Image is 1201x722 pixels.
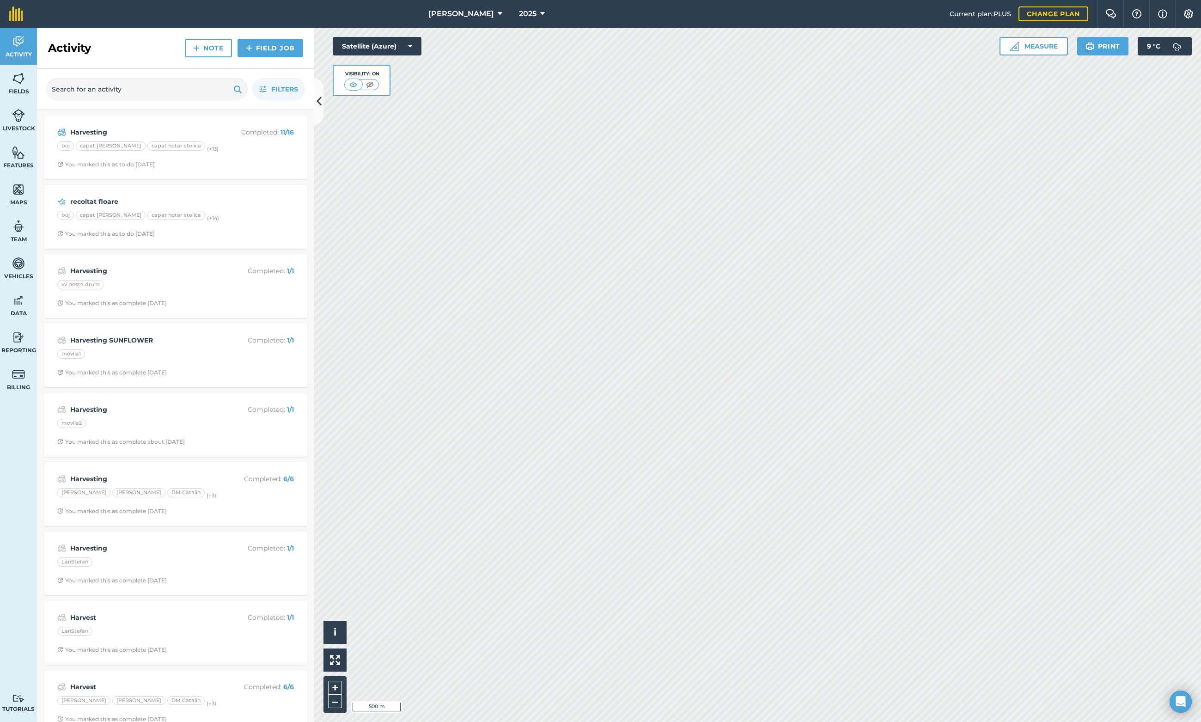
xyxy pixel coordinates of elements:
[207,146,219,152] small: (+ 13 )
[57,488,110,497] div: [PERSON_NAME]
[57,577,63,583] img: Clock with arrow pointing clockwise
[12,146,25,159] img: svg+xml;base64,PHN2ZyB4bWxucz0iaHR0cDovL3d3dy53My5vcmcvMjAwMC9zdmciIHdpZHRoPSI1NiIgaGVpZ2h0PSI2MC...
[70,196,217,207] strong: recoltat floare
[57,369,167,376] div: You marked this as complete [DATE]
[70,335,217,345] strong: Harvesting SUNFLOWER
[167,696,205,705] div: DM Catalin
[12,294,25,307] img: svg+xml;base64,PD94bWwgdmVyc2lvbj0iMS4wIiBlbmNvZGluZz0idXRmLTgiPz4KPCEtLSBHZW5lcmF0b3I6IEFkb2JlIE...
[70,127,217,137] strong: Harvesting
[193,43,200,54] img: svg+xml;base64,PHN2ZyB4bWxucz0iaHR0cDovL3d3dy53My5vcmcvMjAwMC9zdmciIHdpZHRoPSIxNCIgaGVpZ2h0PSIyNC...
[147,141,205,151] div: capat hotar stelica
[287,544,294,552] strong: 1 / 1
[57,161,63,167] img: Clock with arrow pointing clockwise
[57,419,86,428] div: movila2
[950,9,1011,19] span: Current plan : PLUS
[70,543,217,553] strong: Harvesting
[50,468,301,520] a: HarvestingCompleted: 6/6[PERSON_NAME][PERSON_NAME]DM Catalin(+3)Clock with arrow pointing clockwi...
[57,543,66,554] img: svg+xml;base64,PD94bWwgdmVyc2lvbj0iMS4wIiBlbmNvZGluZz0idXRmLTgiPz4KPCEtLSBHZW5lcmF0b3I6IEFkb2JlIE...
[1010,42,1019,51] img: Ruler icon
[167,488,205,497] div: DM Catalin
[50,121,301,174] a: HarvestingCompleted: 11/16bojcapat [PERSON_NAME]capat hotar stelica(+13)Clock with arrow pointing...
[428,8,494,19] span: [PERSON_NAME]
[220,682,294,692] p: Completed :
[287,336,294,344] strong: 1 / 1
[12,220,25,233] img: svg+xml;base64,PD94bWwgdmVyc2lvbj0iMS4wIiBlbmNvZGluZz0idXRmLTgiPz4KPCEtLSBHZW5lcmF0b3I6IEFkb2JlIE...
[57,335,66,346] img: svg+xml;base64,PD94bWwgdmVyc2lvbj0iMS4wIiBlbmNvZGluZz0idXRmLTgiPz4KPCEtLSBHZW5lcmF0b3I6IEFkb2JlIE...
[220,404,294,415] p: Completed :
[185,39,232,57] a: Note
[57,211,74,220] div: boj
[57,127,66,138] img: svg+xml;base64,PD94bWwgdmVyc2lvbj0iMS4wIiBlbmNvZGluZz0idXRmLTgiPz4KPCEtLSBHZW5lcmF0b3I6IEFkb2JlIE...
[1000,37,1068,55] button: Measure
[519,8,536,19] span: 2025
[70,404,217,415] strong: Harvesting
[220,474,294,484] p: Completed :
[252,78,305,100] button: Filters
[57,300,63,306] img: Clock with arrow pointing clockwise
[233,84,242,95] img: svg+xml;base64,PHN2ZyB4bWxucz0iaHR0cDovL3d3dy53My5vcmcvMjAwMC9zdmciIHdpZHRoPSIxOSIgaGVpZ2h0PSIyNC...
[1170,691,1192,713] div: Open Intercom Messenger
[1168,37,1186,55] img: svg+xml;base64,PD94bWwgdmVyc2lvbj0iMS4wIiBlbmNvZGluZz0idXRmLTgiPz4KPCEtLSBHZW5lcmF0b3I6IEFkb2JlIE...
[57,647,63,653] img: Clock with arrow pointing clockwise
[50,606,301,659] a: HarvestCompleted: 1/1LanStefanClock with arrow pointing clockwiseYou marked this as complete [DATE]
[12,183,25,196] img: svg+xml;base64,PHN2ZyB4bWxucz0iaHR0cDovL3d3dy53My5vcmcvMjAwMC9zdmciIHdpZHRoPSI1NiIgaGVpZ2h0PSI2MC...
[280,128,294,136] strong: 11 / 16
[57,557,92,567] div: LanStefan
[246,43,252,54] img: svg+xml;base64,PHN2ZyB4bWxucz0iaHR0cDovL3d3dy53My5vcmcvMjAwMC9zdmciIHdpZHRoPSIxNCIgaGVpZ2h0PSIyNC...
[287,267,294,275] strong: 1 / 1
[1138,37,1192,55] button: 9 °C
[1147,37,1160,55] span: 9 ° C
[323,621,347,644] button: i
[76,141,146,151] div: capat [PERSON_NAME]
[207,700,216,706] small: (+ 3 )
[283,475,294,483] strong: 6 / 6
[57,349,85,359] div: movila1
[1077,37,1129,55] button: Print
[112,696,165,705] div: [PERSON_NAME]
[50,260,301,312] a: HarvestingCompleted: 1/1vv peste drumClock with arrow pointing clockwiseYou marked this as comple...
[333,37,421,55] button: Satellite (Azure)
[147,211,205,220] div: capat hotar stelica
[57,141,74,151] div: boj
[330,655,340,665] img: Four arrows, one pointing top left, one top right, one bottom right and the last bottom left
[70,474,217,484] strong: Harvesting
[220,612,294,623] p: Completed :
[220,335,294,345] p: Completed :
[57,404,66,415] img: svg+xml;base64,PD94bWwgdmVyc2lvbj0iMS4wIiBlbmNvZGluZz0idXRmLTgiPz4KPCEtLSBHZW5lcmF0b3I6IEFkb2JlIE...
[220,266,294,276] p: Completed :
[46,78,248,100] input: Search for an activity
[207,215,219,221] small: (+ 14 )
[57,681,66,692] img: svg+xml;base64,PD94bWwgdmVyc2lvbj0iMS4wIiBlbmNvZGluZz0idXRmLTgiPz4KPCEtLSBHZW5lcmF0b3I6IEFkb2JlIE...
[50,398,301,451] a: HarvestingCompleted: 1/1movila2Clock with arrow pointing clockwiseYou marked this as complete abo...
[271,84,298,94] span: Filters
[57,161,155,168] div: You marked this as to do [DATE]
[283,683,294,691] strong: 6 / 6
[1183,9,1194,18] img: A cog icon
[12,367,25,381] img: svg+xml;base64,PD94bWwgdmVyc2lvbj0iMS4wIiBlbmNvZGluZz0idXRmLTgiPz4KPCEtLSBHZW5lcmF0b3I6IEFkb2JlIE...
[207,492,216,499] small: (+ 3 )
[1105,9,1116,18] img: Two speech bubbles overlapping with the left bubble in the forefront
[238,39,303,57] a: Field Job
[57,369,63,375] img: Clock with arrow pointing clockwise
[9,6,23,21] img: fieldmargin Logo
[57,280,104,289] div: vv peste drum
[12,109,25,122] img: svg+xml;base64,PD94bWwgdmVyc2lvbj0iMS4wIiBlbmNvZGluZz0idXRmLTgiPz4KPCEtLSBHZW5lcmF0b3I6IEFkb2JlIE...
[57,612,66,623] img: svg+xml;base64,PD94bWwgdmVyc2lvbj0iMS4wIiBlbmNvZGluZz0idXRmLTgiPz4KPCEtLSBHZW5lcmF0b3I6IEFkb2JlIE...
[1018,6,1088,21] a: Change plan
[57,716,63,722] img: Clock with arrow pointing clockwise
[57,438,185,446] div: You marked this as complete about [DATE]
[12,72,25,86] img: svg+xml;base64,PHN2ZyB4bWxucz0iaHR0cDovL3d3dy53My5vcmcvMjAwMC9zdmciIHdpZHRoPSI1NiIgaGVpZ2h0PSI2MC...
[57,473,66,484] img: svg+xml;base64,PD94bWwgdmVyc2lvbj0iMS4wIiBlbmNvZGluZz0idXRmLTgiPz4KPCEtLSBHZW5lcmF0b3I6IEFkb2JlIE...
[57,300,167,307] div: You marked this as complete [DATE]
[57,439,63,445] img: Clock with arrow pointing clockwise
[364,80,376,89] img: svg+xml;base64,PHN2ZyB4bWxucz0iaHR0cDovL3d3dy53My5vcmcvMjAwMC9zdmciIHdpZHRoPSI1MCIgaGVpZ2h0PSI0MC...
[287,613,294,622] strong: 1 / 1
[57,577,167,584] div: You marked this as complete [DATE]
[70,682,217,692] strong: Harvest
[334,626,336,638] span: i
[48,41,91,55] h2: Activity
[57,265,66,276] img: svg+xml;base64,PD94bWwgdmVyc2lvbj0iMS4wIiBlbmNvZGluZz0idXRmLTgiPz4KPCEtLSBHZW5lcmF0b3I6IEFkb2JlIE...
[12,35,25,49] img: svg+xml;base64,PD94bWwgdmVyc2lvbj0iMS4wIiBlbmNvZGluZz0idXRmLTgiPz4KPCEtLSBHZW5lcmF0b3I6IEFkb2JlIE...
[12,257,25,270] img: svg+xml;base64,PD94bWwgdmVyc2lvbj0iMS4wIiBlbmNvZGluZz0idXRmLTgiPz4KPCEtLSBHZW5lcmF0b3I6IEFkb2JlIE...
[57,646,167,654] div: You marked this as complete [DATE]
